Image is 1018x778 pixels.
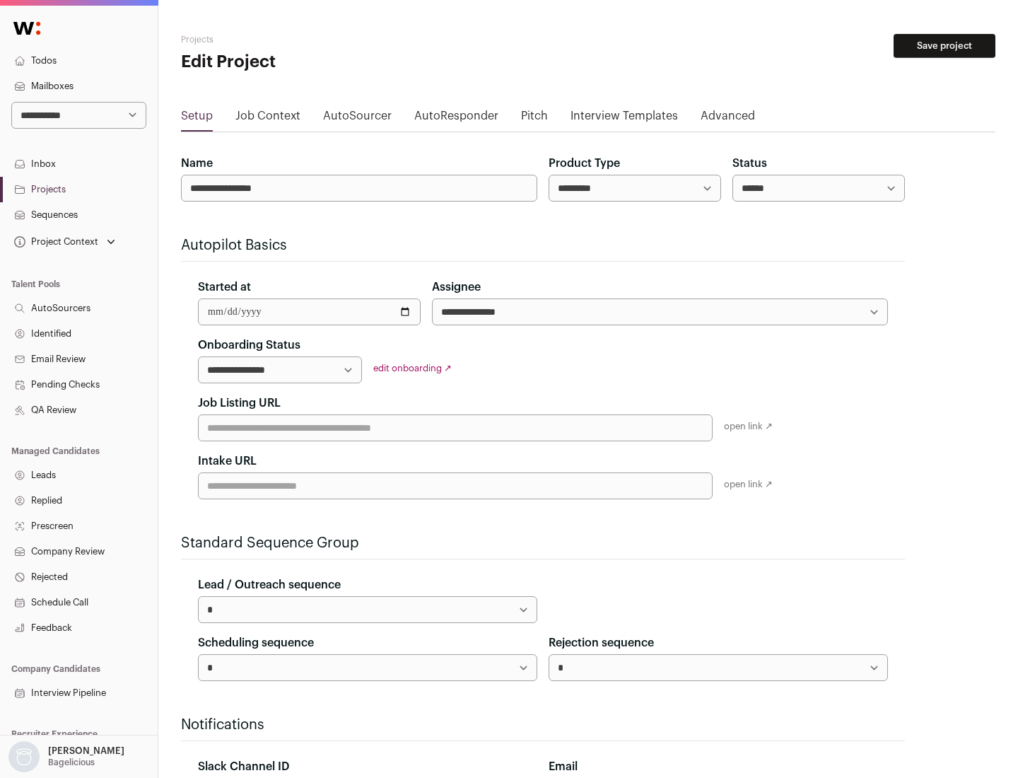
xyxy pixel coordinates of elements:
[323,108,392,130] a: AutoSourcer
[198,758,289,775] label: Slack Channel ID
[198,337,300,354] label: Onboarding Status
[549,758,888,775] div: Email
[235,108,300,130] a: Job Context
[198,279,251,296] label: Started at
[414,108,498,130] a: AutoResponder
[181,155,213,172] label: Name
[732,155,767,172] label: Status
[549,634,654,651] label: Rejection sequence
[6,741,127,772] button: Open dropdown
[521,108,548,130] a: Pitch
[11,236,98,248] div: Project Context
[701,108,755,130] a: Advanced
[181,34,452,45] h2: Projects
[181,108,213,130] a: Setup
[198,395,281,412] label: Job Listing URL
[8,741,40,772] img: nopic.png
[571,108,678,130] a: Interview Templates
[198,576,341,593] label: Lead / Outreach sequence
[373,364,452,373] a: edit onboarding ↗
[181,533,905,553] h2: Standard Sequence Group
[198,453,257,470] label: Intake URL
[6,14,48,42] img: Wellfound
[181,236,905,255] h2: Autopilot Basics
[181,51,452,74] h1: Edit Project
[549,155,620,172] label: Product Type
[48,745,124,757] p: [PERSON_NAME]
[181,715,905,735] h2: Notifications
[48,757,95,768] p: Bagelicious
[432,279,481,296] label: Assignee
[894,34,995,58] button: Save project
[11,232,118,252] button: Open dropdown
[198,634,314,651] label: Scheduling sequence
